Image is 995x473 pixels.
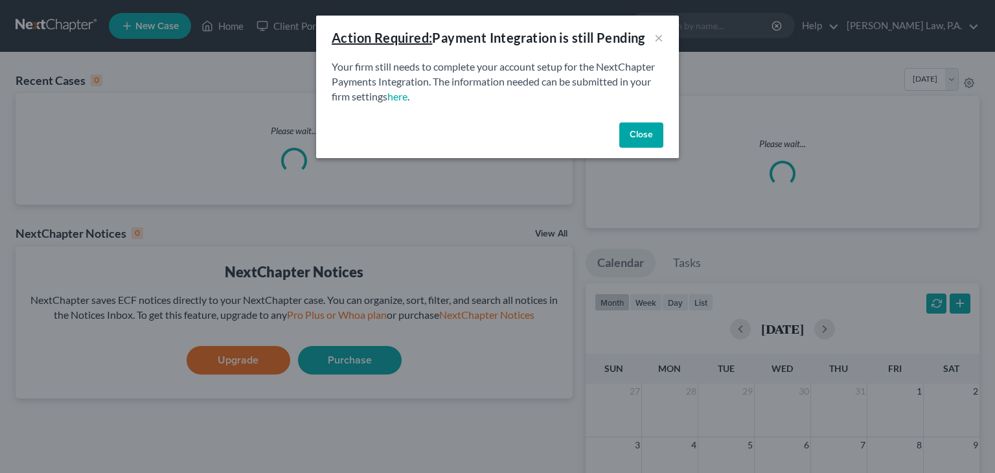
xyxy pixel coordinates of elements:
a: here [387,90,407,102]
div: Payment Integration is still Pending [332,29,645,47]
p: Your firm still needs to complete your account setup for the NextChapter Payments Integration. Th... [332,60,663,104]
button: × [654,30,663,45]
u: Action Required: [332,30,432,45]
button: Close [619,122,663,148]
